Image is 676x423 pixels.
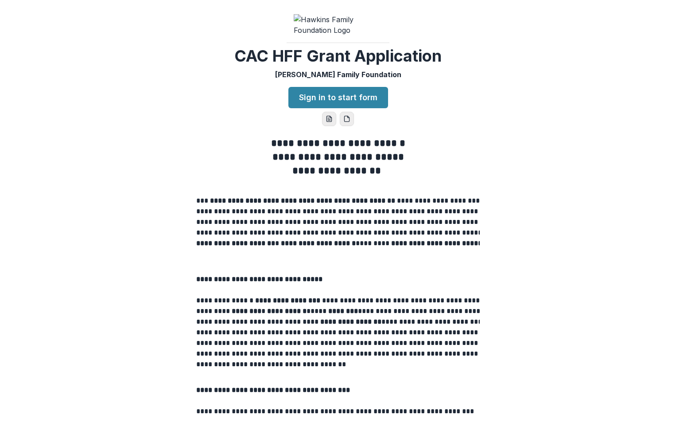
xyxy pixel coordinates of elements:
[294,14,382,35] img: Hawkins Family Foundation Logo
[288,87,388,108] a: Sign in to start form
[340,112,354,126] button: pdf-download
[275,69,401,80] p: [PERSON_NAME] Family Foundation
[234,47,442,66] h2: CAC HFF Grant Application
[322,112,336,126] button: word-download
